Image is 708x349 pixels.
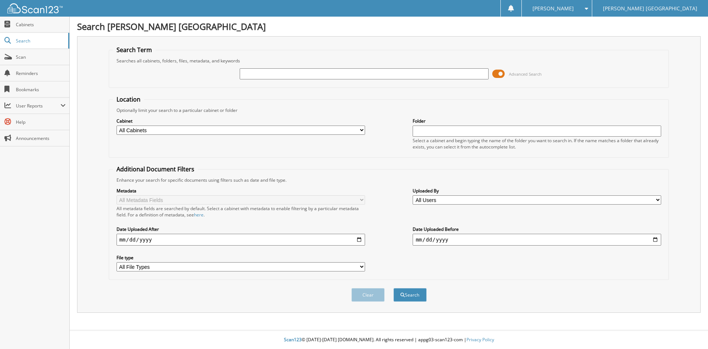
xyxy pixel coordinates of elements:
div: Select a cabinet and begin typing the name of the folder you want to search in. If the name match... [413,137,661,150]
div: Searches all cabinets, folders, files, metadata, and keywords [113,58,665,64]
div: Optionally limit your search to a particular cabinet or folder [113,107,665,113]
span: Search [16,38,65,44]
span: Cabinets [16,21,66,28]
input: start [117,234,365,246]
span: Bookmarks [16,86,66,93]
label: Cabinet [117,118,365,124]
span: Announcements [16,135,66,141]
label: Metadata [117,188,365,194]
legend: Location [113,95,144,103]
span: Scan [16,54,66,60]
a: Privacy Policy [466,336,494,343]
span: [PERSON_NAME] [532,6,574,11]
span: Reminders [16,70,66,76]
legend: Additional Document Filters [113,165,198,173]
legend: Search Term [113,46,156,54]
span: Advanced Search [509,71,542,77]
div: Enhance your search for specific documents using filters such as date and file type. [113,177,665,183]
label: Folder [413,118,661,124]
input: end [413,234,661,246]
span: Scan123 [284,336,302,343]
button: Search [393,288,427,302]
img: scan123-logo-white.svg [7,3,63,13]
h1: Search [PERSON_NAME] [GEOGRAPHIC_DATA] [77,20,701,32]
button: Clear [351,288,385,302]
a: here [194,212,204,218]
label: Date Uploaded Before [413,226,661,232]
span: User Reports [16,103,60,109]
span: [PERSON_NAME] [GEOGRAPHIC_DATA] [603,6,697,11]
label: Date Uploaded After [117,226,365,232]
label: File type [117,254,365,261]
div: © [DATE]-[DATE] [DOMAIN_NAME]. All rights reserved | appg03-scan123-com | [70,331,708,349]
label: Uploaded By [413,188,661,194]
div: All metadata fields are searched by default. Select a cabinet with metadata to enable filtering b... [117,205,365,218]
span: Help [16,119,66,125]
